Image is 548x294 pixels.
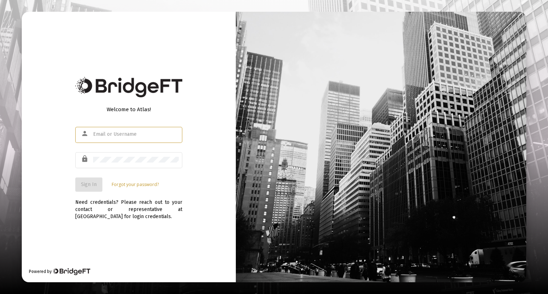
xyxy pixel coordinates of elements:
mat-icon: person [81,129,90,138]
img: Bridge Financial Technology Logo [75,77,182,97]
input: Email or Username [93,131,179,137]
img: Bridge Financial Technology Logo [52,268,90,275]
div: Powered by [29,268,90,275]
mat-icon: lock [81,155,90,163]
button: Sign In [75,177,102,192]
span: Sign In [81,181,97,187]
div: Welcome to Atlas! [75,106,182,113]
a: Forgot your password? [112,181,159,188]
div: Need credentials? Please reach out to your contact or representative at [GEOGRAPHIC_DATA] for log... [75,192,182,220]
